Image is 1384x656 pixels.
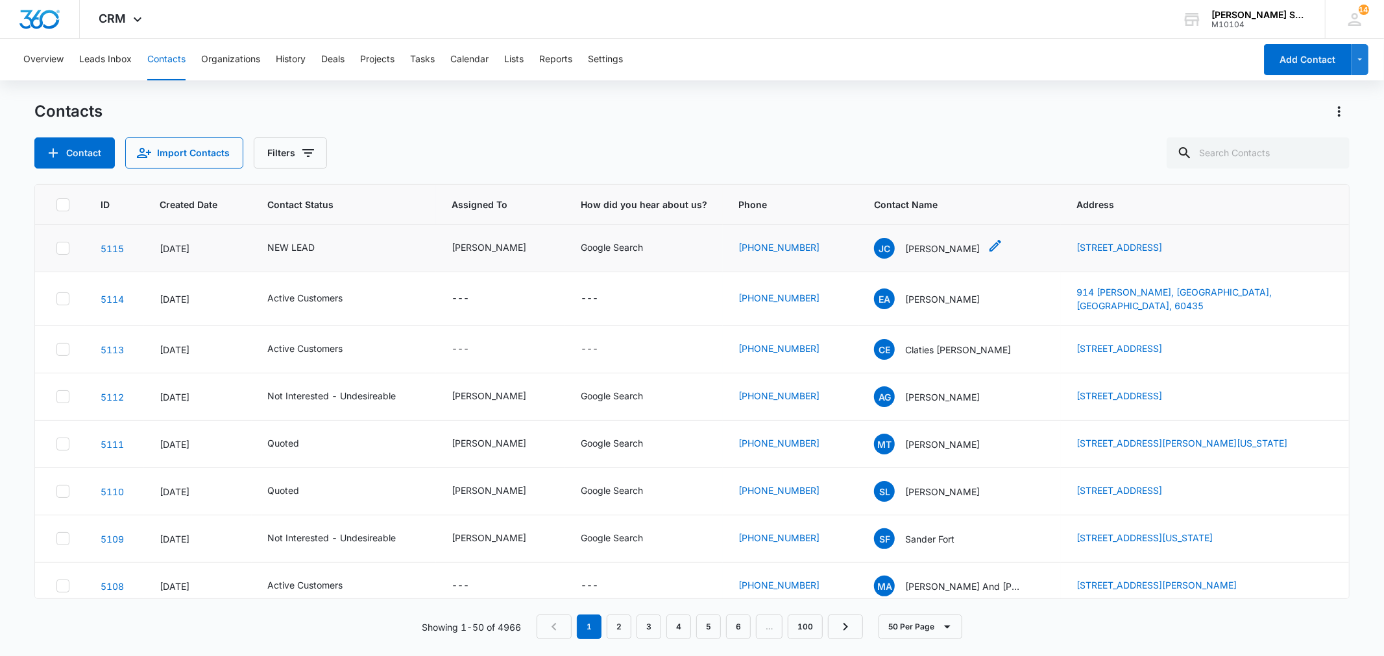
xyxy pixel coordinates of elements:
div: Phone - (812) 455-5178 - Select to Edit Field [738,240,843,256]
div: --- [581,342,598,357]
a: Page 3 [637,615,661,639]
div: Contact Name - Sean Lucas - Select to Edit Field [874,481,1003,502]
div: [DATE] [160,242,236,255]
button: Calendar [450,39,489,80]
a: Page 2 [607,615,631,639]
span: Address [1076,198,1309,211]
a: Page 100 [788,615,823,639]
a: Navigate to contact details page for Sander Fort [101,533,124,545]
p: Sander Fort [905,532,954,546]
div: notifications count [1359,5,1369,15]
div: How did you hear about us? - - Select to Edit Field [581,291,622,307]
div: [PERSON_NAME] [452,389,526,403]
span: Contact Name [874,198,1026,211]
div: Contact Name - Jack Cinelli - Select to Edit Field [874,238,1003,259]
a: [STREET_ADDRESS][PERSON_NAME] [1076,580,1237,591]
button: Add Contact [34,137,115,169]
span: Contact Status [267,198,402,211]
div: Contact Status - Active Customers - Select to Edit Field [267,342,366,357]
div: How did you hear about us? - Google Search - Select to Edit Field [581,240,666,256]
a: [PHONE_NUMBER] [738,531,819,545]
div: Address - 8815 Forest Hills Blvd, Dallas, TX, 75218 - Select to Edit Field [1076,240,1185,256]
div: Contact Name - Melissa And Jeff Deyro - Select to Edit Field [874,576,1045,596]
div: Quoted [267,436,299,450]
span: MA [874,576,895,596]
button: Filters [254,137,327,169]
button: Organizations [201,39,260,80]
span: CRM [99,12,127,25]
p: [PERSON_NAME] And [PERSON_NAME] [905,580,1022,593]
button: Projects [360,39,395,80]
div: Phone - (214) 980-9597 - Select to Edit Field [738,436,843,452]
div: NEW LEAD [267,240,315,254]
a: Page 6 [726,615,751,639]
span: EA [874,288,895,309]
a: Page 4 [666,615,691,639]
a: [PHONE_NUMBER] [738,389,819,403]
div: Google Search [581,389,643,403]
div: Contact Status - Quoted - Select to Edit Field [267,436,322,452]
em: 1 [577,615,601,639]
div: How did you hear about us? - Google Search - Select to Edit Field [581,389,666,404]
input: Search Contacts [1167,137,1350,169]
a: [PHONE_NUMBER] [738,342,819,355]
p: [PERSON_NAME] [905,242,980,255]
div: [PERSON_NAME] [452,436,526,450]
div: Google Search [581,484,643,497]
a: Navigate to contact details page for Jack Cinelli [101,243,124,254]
span: ID [101,198,110,211]
div: How did you hear about us? - Google Search - Select to Edit Field [581,531,666,546]
div: [DATE] [160,485,236,498]
a: Navigate to contact details page for Sean Lucas [101,486,124,497]
div: How did you hear about us? - Google Search - Select to Edit Field [581,436,666,452]
div: Address - 4060 76th, Merrillville, IN, 46410 - Select to Edit Field [1076,342,1185,357]
div: Contact Name - Sander Fort - Select to Edit Field [874,528,978,549]
div: Active Customers [267,291,343,305]
div: Contact Status - NEW LEAD - Select to Edit Field [267,240,338,256]
div: Phone - (708) 421-7326 - Select to Edit Field [738,484,843,499]
button: Contacts [147,39,186,80]
p: [PERSON_NAME] [905,438,980,451]
div: [DATE] [160,438,236,451]
a: [STREET_ADDRESS][US_STATE] [1076,532,1213,543]
button: 50 Per Page [879,615,962,639]
div: Contact Status - Not Interested - Undesireable - Select to Edit Field [267,389,419,404]
div: account name [1211,10,1306,20]
p: Claties [PERSON_NAME] [905,343,1011,357]
a: [PHONE_NUMBER] [738,240,819,254]
div: account id [1211,20,1306,29]
div: Contact Name - Claties Eldridge - Select to Edit Field [874,339,1034,360]
span: 141 [1359,5,1369,15]
div: Assigned To - Kenneth Florman - Select to Edit Field [452,240,550,256]
a: Navigate to contact details page for Claties Eldridge [101,344,124,355]
div: Assigned To - - Select to Edit Field [452,342,492,357]
a: Page 5 [696,615,721,639]
button: Settings [588,39,623,80]
button: Leads Inbox [79,39,132,80]
div: Contact Status - Quoted - Select to Edit Field [267,484,322,499]
div: Phone - (312) 607-0222 - Select to Edit Field [738,389,843,404]
span: Assigned To [452,198,531,211]
div: Contact Name - Ernestina Aguirre - Select to Edit Field [874,288,1003,309]
p: [PERSON_NAME] [905,390,980,404]
div: Address - 914 Alann, Joliet, IL, 60435 - Select to Edit Field [1076,285,1328,312]
div: [PERSON_NAME] [452,531,526,545]
div: [DATE] [160,343,236,357]
div: Phone - (217) 293-5505 - Select to Edit Field [738,531,843,546]
button: Overview [23,39,64,80]
span: SL [874,481,895,502]
div: Assigned To - - Select to Edit Field [452,291,492,307]
div: [DATE] [160,532,236,546]
a: Navigate to contact details page for Melissa And Jeff Deyro [101,581,124,592]
a: Navigate to contact details page for Ernestina Aguirre [101,294,124,305]
a: [PHONE_NUMBER] [738,578,819,592]
div: [DATE] [160,580,236,593]
div: Assigned To - Jim McDevitt - Select to Edit Field [452,436,550,452]
a: [STREET_ADDRESS] [1076,242,1162,253]
div: How did you hear about us? - - Select to Edit Field [581,578,622,594]
div: Address - 709 Tanager Ln, New Lenox, IL, 60451 - Select to Edit Field [1076,484,1185,499]
a: 914 [PERSON_NAME], [GEOGRAPHIC_DATA], [GEOGRAPHIC_DATA], 60435 [1076,287,1272,311]
div: Phone - (219) 308-3378 - Select to Edit Field [738,342,843,357]
a: [PHONE_NUMBER] [738,291,819,305]
div: Address - 1340 N Western Ave, Park Ridge, IL, 60068 - Select to Edit Field [1076,389,1185,404]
